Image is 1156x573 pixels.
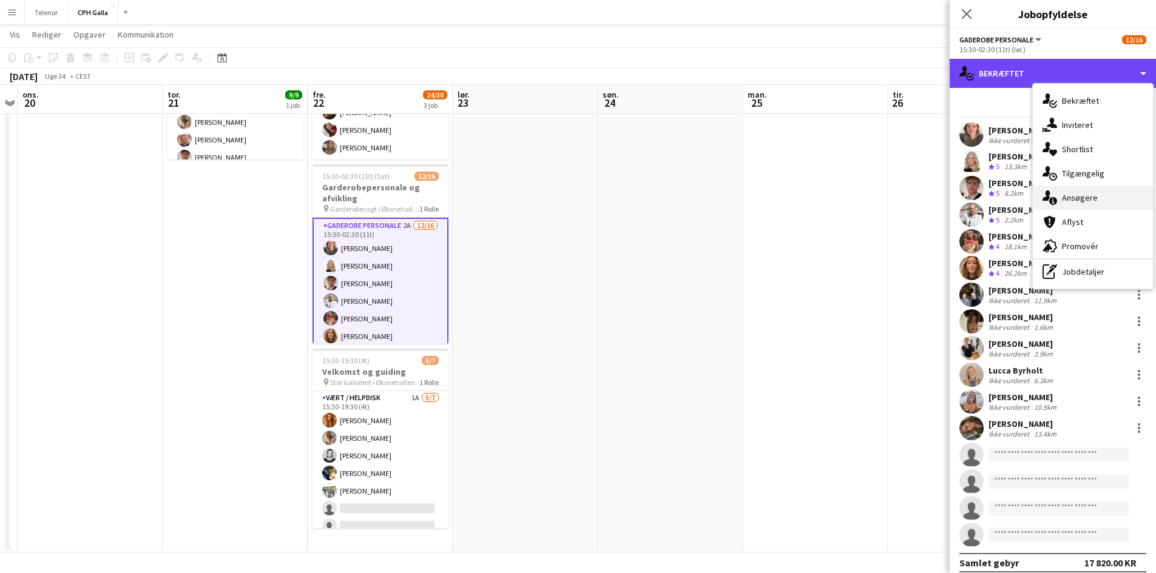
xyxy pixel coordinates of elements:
[313,218,448,525] app-card-role: Gaderobe personale2A12/1615:30-02:30 (11t)[PERSON_NAME][PERSON_NAME][PERSON_NAME][PERSON_NAME][PE...
[27,27,66,42] a: Rediger
[1033,137,1153,161] div: Shortlist
[996,215,999,224] span: 5
[1033,210,1153,234] div: Aflyst
[313,89,326,100] span: fre.
[989,338,1055,349] div: [PERSON_NAME]
[423,90,447,99] span: 24/30
[950,6,1156,22] h3: Jobopfyldelse
[285,90,302,99] span: 9/9
[1033,186,1153,210] div: Ansøgere
[424,101,447,110] div: 3 job
[1084,557,1137,569] div: 17 820.00 KR
[989,403,1032,412] div: Ikke vurderet
[1033,89,1153,113] div: Bekræftet
[1033,113,1153,137] div: Inviteret
[989,151,1053,162] div: [PERSON_NAME]
[75,72,91,81] div: CEST
[989,136,1032,145] div: Ikke vurderet
[330,204,419,213] span: Garderobevagt i Øksnehallen til stor gallafest
[1002,162,1029,172] div: 13.3km
[1122,35,1146,44] span: 12/16
[322,356,370,365] span: 15:30-19:30 (4t)
[22,89,39,100] span: ons.
[601,96,619,110] span: 24
[422,356,439,365] span: 5/7
[959,35,1043,44] button: Gaderobe personale
[989,312,1055,323] div: [PERSON_NAME]
[748,89,767,100] span: man.
[1002,242,1029,252] div: 18.1km
[989,376,1032,385] div: Ikke vurderet
[996,162,999,171] span: 5
[1002,269,1029,279] div: 26.2km
[322,172,390,181] span: 15:30-02:30 (11t) (Sat)
[40,72,70,81] span: Uge 34
[989,365,1055,376] div: Lucca Byrholt
[167,89,181,100] span: tor.
[5,27,25,42] a: Vis
[32,29,61,40] span: Rediger
[311,96,326,110] span: 22
[10,70,38,82] div: [DATE]
[950,59,1156,88] div: Bekræftet
[313,391,448,538] app-card-role: Vært / Helpdisk1A5/715:30-19:30 (4t)[PERSON_NAME][PERSON_NAME][PERSON_NAME][PERSON_NAME][PERSON_N...
[959,35,1033,44] span: Gaderobe personale
[996,269,999,278] span: 4
[1032,296,1059,305] div: 11.9km
[989,296,1032,305] div: Ikke vurderet
[746,96,767,110] span: 25
[167,22,303,208] app-card-role: Opbygning9/909:30-18:30 (9t)[PERSON_NAME][PERSON_NAME][PERSON_NAME][PERSON_NAME][PERSON_NAME][PER...
[313,366,448,377] h3: Velkomst og guiding
[1032,323,1055,332] div: 1.6km
[68,1,118,24] button: CPH Galla
[313,182,448,204] h3: Garderobepersonale og afvikling
[989,258,1053,269] div: [PERSON_NAME]
[313,349,448,528] app-job-card: 15:30-19:30 (4t)5/7Velkomst og guiding Stor Gallafest i Øksnehallen1 RolleVært / Helpdisk1A5/715:...
[1032,403,1059,412] div: 10.9km
[1032,349,1055,358] div: 2.9km
[989,349,1032,358] div: Ikke vurderet
[1032,429,1059,438] div: 13.4km
[1002,189,1026,199] div: 8.2km
[1032,376,1055,385] div: 6.3km
[419,204,439,213] span: 1 Rolle
[989,429,1032,438] div: Ikke vurderet
[313,164,448,344] app-job-card: 15:30-02:30 (11t) (Sat)12/16Garderobepersonale og afvikling Garderobevagt i Øksnehallen til stor ...
[414,172,439,181] span: 12/16
[989,392,1059,403] div: [PERSON_NAME]
[73,29,106,40] span: Opgaver
[21,96,39,110] span: 20
[989,204,1053,215] div: [PERSON_NAME]
[25,1,68,24] button: Telenor
[330,378,415,387] span: Stor Gallafest i Øksnehallen
[113,27,178,42] a: Kommunikation
[989,231,1053,242] div: [PERSON_NAME]
[69,27,110,42] a: Opgaver
[166,96,181,110] span: 21
[989,285,1059,296] div: [PERSON_NAME]
[989,125,1055,136] div: [PERSON_NAME]
[1002,215,1026,226] div: 2.2km
[989,323,1032,332] div: Ikke vurderet
[996,242,999,251] span: 4
[1033,161,1153,186] div: Tilgængelig
[893,89,904,100] span: tir.
[419,378,439,387] span: 1 Rolle
[959,557,1019,569] div: Samlet gebyr
[1032,136,1055,145] div: 9.1km
[1033,260,1153,284] div: Jobdetaljer
[286,101,302,110] div: 1 job
[989,178,1053,189] div: [PERSON_NAME]
[118,29,174,40] span: Kommunikation
[996,189,999,198] span: 5
[458,89,470,100] span: lør.
[456,96,470,110] span: 23
[891,96,904,110] span: 26
[10,29,20,40] span: Vis
[989,418,1059,429] div: [PERSON_NAME]
[603,89,619,100] span: søn.
[959,45,1146,54] div: 15:30-02:30 (11t) (lør.)
[1033,234,1153,258] div: Promovér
